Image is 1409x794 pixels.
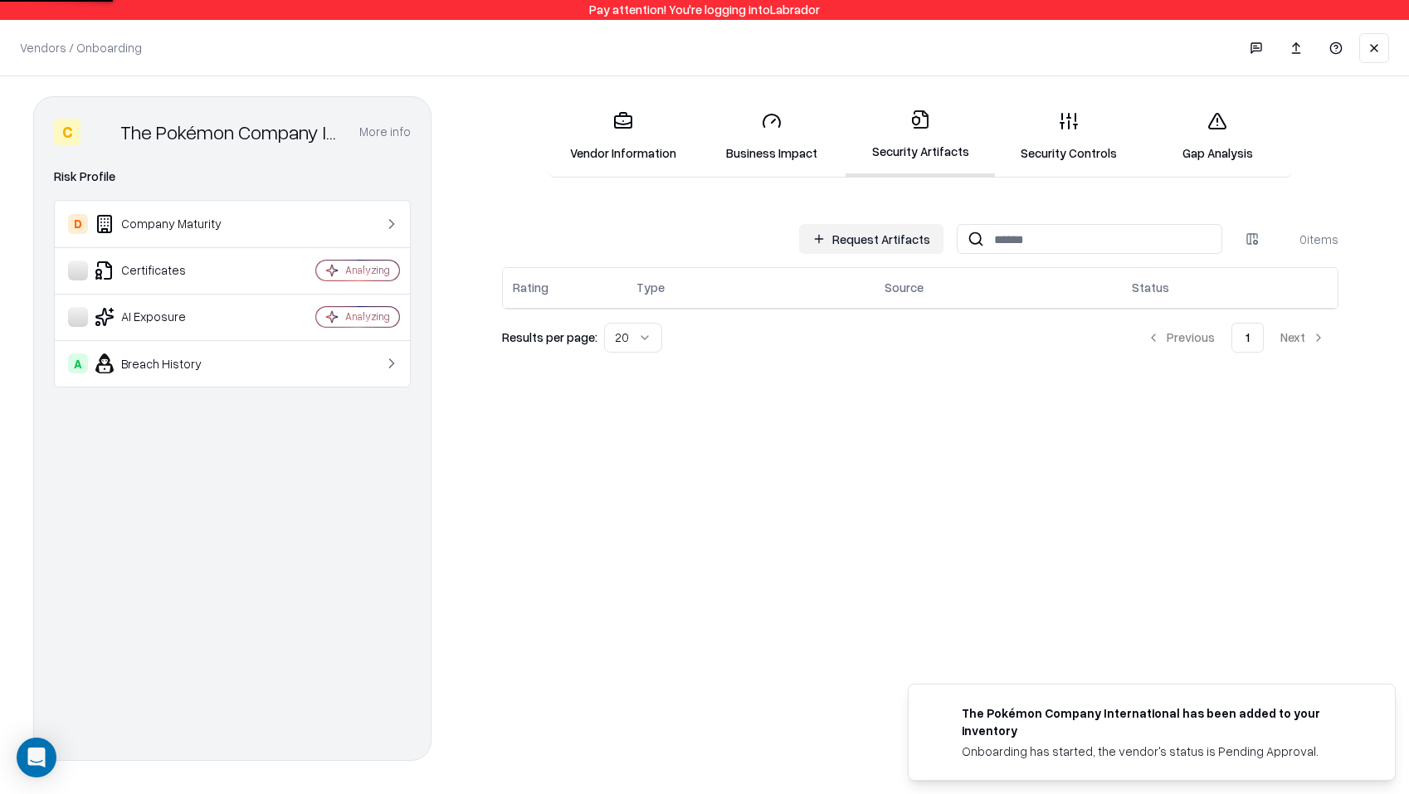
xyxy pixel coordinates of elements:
a: Vendor Information [548,98,697,175]
nav: pagination [1134,323,1338,353]
div: 0 items [1272,231,1338,248]
div: Risk Profile [54,167,411,187]
div: C [54,119,80,145]
img: The Pokémon Company International [87,119,114,145]
div: Rating [513,279,548,296]
a: Security Artifacts [846,96,994,177]
img: pokemon.com [929,704,948,724]
div: Breach History [68,353,266,373]
div: Open Intercom Messenger [17,738,56,777]
button: Request Artifacts [799,224,943,254]
div: AI Exposure [68,307,266,327]
div: Source [885,279,924,296]
button: More info [359,117,411,147]
div: Status [1132,279,1169,296]
div: Type [636,279,665,296]
div: A [68,353,88,373]
button: 1 [1231,323,1264,353]
div: D [68,214,88,234]
div: Onboarding has started, the vendor's status is Pending Approval. [962,743,1355,760]
div: The Pokémon Company International [120,119,339,145]
p: Results per page: [502,329,597,346]
div: Certificates [68,261,266,280]
a: Security Controls [995,98,1143,175]
div: Analyzing [345,263,390,277]
div: The Pokémon Company International has been added to your inventory [962,704,1355,739]
a: Gap Analysis [1143,98,1292,175]
p: Vendors / Onboarding [20,39,142,56]
a: Business Impact [697,98,846,175]
div: Company Maturity [68,214,266,234]
div: Analyzing [345,309,390,324]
